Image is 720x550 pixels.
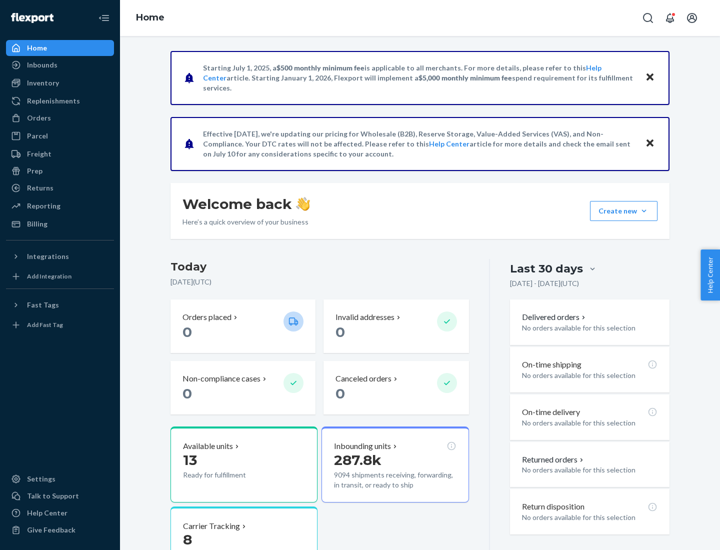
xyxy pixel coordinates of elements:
[94,8,114,28] button: Close Navigation
[6,216,114,232] a: Billing
[335,373,391,384] p: Canceled orders
[510,261,583,276] div: Last 30 days
[6,522,114,538] button: Give Feedback
[203,63,635,93] p: Starting July 1, 2025, a is applicable to all merchants. For more details, please refer to this a...
[323,299,468,353] button: Invalid addresses 0
[27,491,79,501] div: Talk to Support
[638,8,658,28] button: Open Search Box
[6,297,114,313] button: Fast Tags
[522,323,657,333] p: No orders available for this selection
[522,501,584,512] p: Return disposition
[27,320,63,329] div: Add Fast Tag
[296,197,310,211] img: hand-wave emoji
[128,3,172,32] ol: breadcrumbs
[6,248,114,264] button: Integrations
[182,217,310,227] p: Here’s a quick overview of your business
[6,317,114,333] a: Add Fast Tag
[136,12,164,23] a: Home
[522,370,657,380] p: No orders available for this selection
[27,219,47,229] div: Billing
[6,180,114,196] a: Returns
[6,198,114,214] a: Reporting
[6,128,114,144] a: Parcel
[6,57,114,73] a: Inbounds
[182,373,260,384] p: Non-compliance cases
[27,113,51,123] div: Orders
[700,249,720,300] button: Help Center
[321,426,468,502] button: Inbounding units287.8k9094 shipments receiving, forwarding, in transit, or ready to ship
[6,40,114,56] a: Home
[182,323,192,340] span: 0
[27,166,42,176] div: Prep
[6,505,114,521] a: Help Center
[182,195,310,213] h1: Welcome back
[27,183,53,193] div: Returns
[6,75,114,91] a: Inventory
[6,110,114,126] a: Orders
[323,361,468,414] button: Canceled orders 0
[276,63,364,72] span: $500 monthly minimum fee
[643,70,656,85] button: Close
[27,272,71,280] div: Add Integration
[183,520,240,532] p: Carrier Tracking
[522,465,657,475] p: No orders available for this selection
[27,525,75,535] div: Give Feedback
[6,488,114,504] a: Talk to Support
[27,96,80,106] div: Replenishments
[27,78,59,88] div: Inventory
[170,426,317,502] button: Available units13Ready for fulfillment
[27,43,47,53] div: Home
[27,149,51,159] div: Freight
[27,251,69,261] div: Integrations
[335,323,345,340] span: 0
[522,454,585,465] button: Returned orders
[182,385,192,402] span: 0
[6,471,114,487] a: Settings
[6,163,114,179] a: Prep
[334,440,391,452] p: Inbounding units
[11,13,53,23] img: Flexport logo
[510,278,579,288] p: [DATE] - [DATE] ( UTC )
[27,201,60,211] div: Reporting
[334,451,381,468] span: 287.8k
[522,359,581,370] p: On-time shipping
[522,512,657,522] p: No orders available for this selection
[183,440,233,452] p: Available units
[183,470,275,480] p: Ready for fulfillment
[170,277,469,287] p: [DATE] ( UTC )
[27,474,55,484] div: Settings
[183,451,197,468] span: 13
[643,136,656,151] button: Close
[335,385,345,402] span: 0
[203,129,635,159] p: Effective [DATE], we're updating our pricing for Wholesale (B2B), Reserve Storage, Value-Added Se...
[183,531,192,548] span: 8
[6,146,114,162] a: Freight
[170,361,315,414] button: Non-compliance cases 0
[660,8,680,28] button: Open notifications
[27,60,57,70] div: Inbounds
[6,268,114,284] a: Add Integration
[522,311,587,323] button: Delivered orders
[429,139,469,148] a: Help Center
[170,259,469,275] h3: Today
[170,299,315,353] button: Orders placed 0
[27,300,59,310] div: Fast Tags
[182,311,231,323] p: Orders placed
[27,508,67,518] div: Help Center
[27,131,48,141] div: Parcel
[522,406,580,418] p: On-time delivery
[334,470,456,490] p: 9094 shipments receiving, forwarding, in transit, or ready to ship
[682,8,702,28] button: Open account menu
[418,73,512,82] span: $5,000 monthly minimum fee
[522,418,657,428] p: No orders available for this selection
[335,311,394,323] p: Invalid addresses
[6,93,114,109] a: Replenishments
[590,201,657,221] button: Create new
